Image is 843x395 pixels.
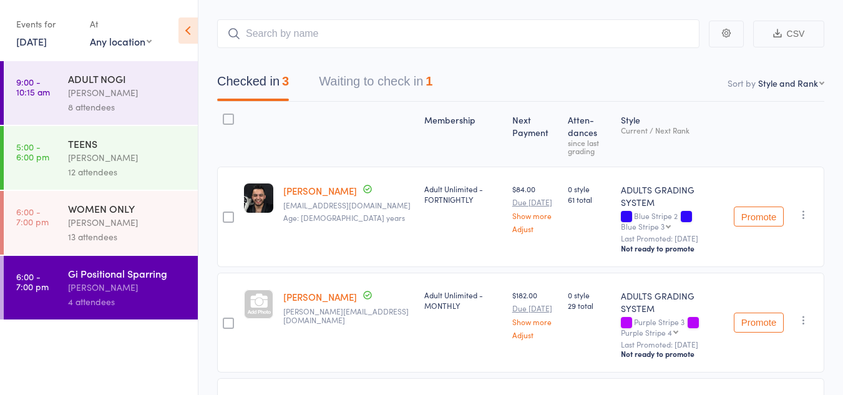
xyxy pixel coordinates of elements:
[616,107,729,161] div: Style
[68,215,187,230] div: [PERSON_NAME]
[507,107,563,161] div: Next Payment
[621,290,724,315] div: ADULTS GRADING SYSTEM
[512,290,558,339] div: $182.00
[4,191,198,255] a: 6:00 -7:00 pmWOMEN ONLY[PERSON_NAME]13 attendees
[68,202,187,215] div: WOMEN ONLY
[512,304,558,313] small: Due [DATE]
[512,183,558,233] div: $84.00
[621,126,724,134] div: Current / Next Rank
[283,290,357,303] a: [PERSON_NAME]
[68,100,187,114] div: 8 attendees
[217,68,289,101] button: Checked in3
[512,212,558,220] a: Show more
[4,126,198,190] a: 5:00 -6:00 pmTEENS[PERSON_NAME]12 attendees
[68,230,187,244] div: 13 attendees
[568,300,611,311] span: 29 total
[424,183,502,205] div: Adult Unlimited - FORTNIGHTLY
[621,222,665,230] div: Blue Stripe 3
[758,77,818,89] div: Style and Rank
[282,74,289,88] div: 3
[68,280,187,295] div: [PERSON_NAME]
[512,198,558,207] small: Due [DATE]
[16,14,77,34] div: Events for
[16,34,47,48] a: [DATE]
[68,137,187,150] div: TEENS
[319,68,432,101] button: Waiting to check in1
[90,34,152,48] div: Any location
[512,225,558,233] a: Adjust
[424,290,502,311] div: Adult Unlimited - MONTHLY
[283,307,414,325] small: ryan.taylor589@live.com
[734,313,784,333] button: Promote
[419,107,507,161] div: Membership
[568,139,611,155] div: since last grading
[621,318,724,336] div: Purple Stripe 3
[621,340,724,349] small: Last Promoted: [DATE]
[734,207,784,227] button: Promote
[16,77,50,97] time: 9:00 - 10:15 am
[621,234,724,243] small: Last Promoted: [DATE]
[283,212,405,223] span: Age: [DEMOGRAPHIC_DATA] years
[753,21,824,47] button: CSV
[68,72,187,85] div: ADULT NOGI
[217,19,699,48] input: Search by name
[68,295,187,309] div: 4 attendees
[4,256,198,319] a: 6:00 -7:00 pmGi Positional Sparring[PERSON_NAME]4 attendees
[621,183,724,208] div: ADULTS GRADING SYSTEM
[68,266,187,280] div: Gi Positional Sparring
[90,14,152,34] div: At
[621,243,724,253] div: Not ready to promote
[244,183,273,213] img: image1732777695.png
[16,207,49,227] time: 6:00 - 7:00 pm
[16,271,49,291] time: 6:00 - 7:00 pm
[68,150,187,165] div: [PERSON_NAME]
[568,290,611,300] span: 0 style
[283,184,357,197] a: [PERSON_NAME]
[512,331,558,339] a: Adjust
[621,349,724,359] div: Not ready to promote
[68,85,187,100] div: [PERSON_NAME]
[283,201,414,210] small: Aydenmk@hotmail.com
[563,107,616,161] div: Atten­dances
[728,77,756,89] label: Sort by
[568,183,611,194] span: 0 style
[621,212,724,230] div: Blue Stripe 2
[16,142,49,162] time: 5:00 - 6:00 pm
[426,74,432,88] div: 1
[621,328,672,336] div: Purple Stripe 4
[68,165,187,179] div: 12 attendees
[568,194,611,205] span: 61 total
[512,318,558,326] a: Show more
[4,61,198,125] a: 9:00 -10:15 amADULT NOGI[PERSON_NAME]8 attendees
